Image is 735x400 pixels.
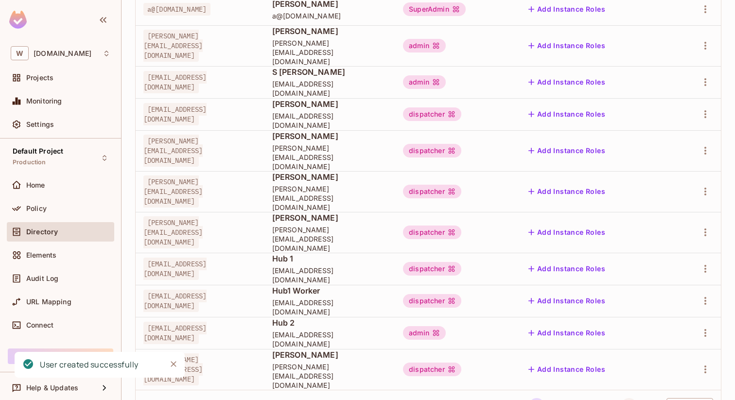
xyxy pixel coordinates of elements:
span: [PERSON_NAME][EMAIL_ADDRESS][DOMAIN_NAME] [143,135,203,167]
span: [PERSON_NAME] [272,172,387,182]
span: [PERSON_NAME] [272,99,387,109]
span: Projects [26,74,53,82]
span: [EMAIL_ADDRESS][DOMAIN_NAME] [143,103,207,125]
span: [PERSON_NAME][EMAIL_ADDRESS][DOMAIN_NAME] [272,184,387,212]
span: Production [13,158,46,166]
div: dispatcher [403,363,461,376]
button: Close [166,357,181,371]
span: [EMAIL_ADDRESS][DOMAIN_NAME] [272,266,387,284]
span: [PERSON_NAME][EMAIL_ADDRESS][DOMAIN_NAME] [272,362,387,390]
button: Add Instance Roles [525,1,609,17]
span: S [PERSON_NAME] [272,67,387,77]
span: [EMAIL_ADDRESS][DOMAIN_NAME] [272,330,387,348]
span: [PERSON_NAME][EMAIL_ADDRESS][DOMAIN_NAME] [143,175,203,208]
span: [PERSON_NAME][EMAIL_ADDRESS][DOMAIN_NAME] [272,225,387,253]
div: dispatcher [403,262,461,276]
span: [EMAIL_ADDRESS][DOMAIN_NAME] [143,290,207,312]
div: dispatcher [403,185,461,198]
span: URL Mapping [26,298,71,306]
div: admin [403,326,446,340]
div: admin [403,75,446,89]
span: Settings [26,121,54,128]
span: [PERSON_NAME] [272,26,387,36]
span: Monitoring [26,97,62,105]
span: Hub1 Worker [272,285,387,296]
button: Add Instance Roles [525,362,609,377]
span: W [11,46,29,60]
button: Add Instance Roles [525,143,609,158]
span: Connect [26,321,53,329]
span: [EMAIL_ADDRESS][DOMAIN_NAME] [143,322,207,344]
span: Default Project [13,147,63,155]
div: dispatcher [403,226,461,239]
span: Directory [26,228,58,236]
button: Add Instance Roles [525,225,609,240]
span: a@[DOMAIN_NAME] [143,3,210,16]
button: Add Instance Roles [525,74,609,90]
span: [PERSON_NAME][EMAIL_ADDRESS][DOMAIN_NAME] [143,30,203,62]
div: dispatcher [403,107,461,121]
div: dispatcher [403,294,461,308]
div: SuperAdmin [403,2,466,16]
button: Add Instance Roles [525,325,609,341]
button: Add Instance Roles [525,261,609,277]
span: [PERSON_NAME][EMAIL_ADDRESS][DOMAIN_NAME] [272,38,387,66]
span: Hub 2 [272,317,387,328]
span: Audit Log [26,275,58,282]
span: Home [26,181,45,189]
span: [PERSON_NAME] [272,349,387,360]
div: dispatcher [403,144,461,157]
span: [EMAIL_ADDRESS][DOMAIN_NAME] [272,298,387,316]
button: Add Instance Roles [525,106,609,122]
button: Add Instance Roles [525,184,609,199]
span: [PERSON_NAME] [272,212,387,223]
div: admin [403,39,446,52]
span: [PERSON_NAME][EMAIL_ADDRESS][DOMAIN_NAME] [272,143,387,171]
span: Hub 1 [272,253,387,264]
button: Add Instance Roles [525,293,609,309]
div: User created successfully [40,359,139,371]
span: a@[DOMAIN_NAME] [272,11,387,20]
span: [PERSON_NAME][EMAIL_ADDRESS][DOMAIN_NAME] [143,216,203,248]
button: Add Instance Roles [525,38,609,53]
span: Policy [26,205,47,212]
span: [EMAIL_ADDRESS][DOMAIN_NAME] [272,111,387,130]
img: SReyMgAAAABJRU5ErkJggg== [9,11,27,29]
span: [PERSON_NAME] [272,131,387,141]
span: [EMAIL_ADDRESS][DOMAIN_NAME] [272,79,387,98]
span: Elements [26,251,56,259]
span: [EMAIL_ADDRESS][DOMAIN_NAME] [143,258,207,280]
span: Workspace: withpronto.com [34,50,91,57]
span: [EMAIL_ADDRESS][DOMAIN_NAME] [143,71,207,93]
